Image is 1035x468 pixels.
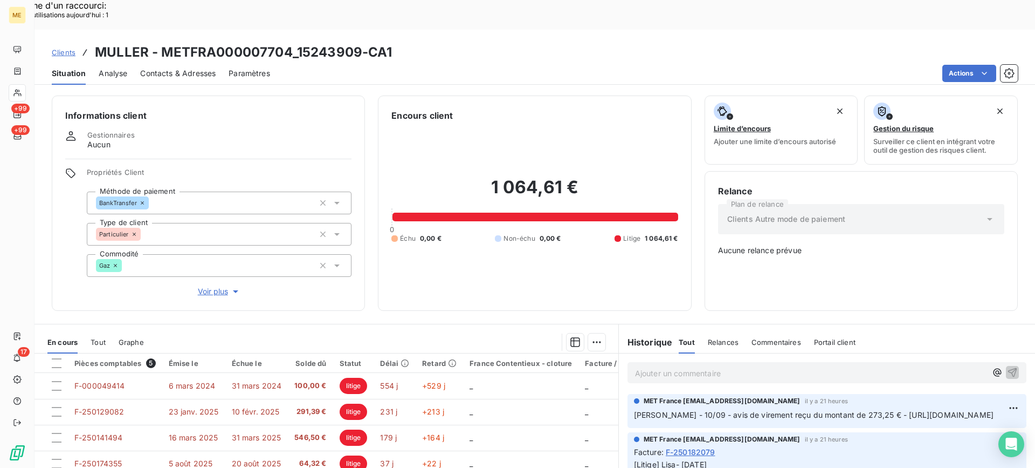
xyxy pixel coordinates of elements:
span: BankTransfer [99,200,137,206]
span: MET France [EMAIL_ADDRESS][DOMAIN_NAME] [644,435,801,444]
div: Solde dû [294,359,326,368]
div: Facture / Echéancier [585,359,659,368]
div: Émise le [169,359,219,368]
h6: Informations client [65,109,351,122]
span: 1 064,61 € [645,234,678,243]
span: 0 [390,225,394,234]
span: Ajouter une limite d’encours autorisé [714,137,836,146]
span: Surveiller ce client en intégrant votre outil de gestion des risques client. [873,137,1009,154]
img: Logo LeanPay [9,444,26,462]
span: _ [585,381,588,390]
span: +99 [11,125,30,135]
input: Ajouter une valeur [141,229,149,239]
span: _ [470,433,473,442]
h6: Historique [619,336,673,349]
span: 554 j [380,381,398,390]
input: Ajouter une valeur [149,198,157,208]
a: Clients [52,47,75,58]
input: Ajouter une valeur [122,261,130,270]
span: 17 [18,347,30,357]
span: Gestionnaires [87,131,135,139]
div: Pièces comptables [74,358,156,368]
span: Clients Autre mode de paiement [727,214,846,225]
div: Retard [422,359,457,368]
span: Commentaires [751,338,801,347]
span: il y a 21 heures [805,398,848,404]
span: Voir plus [198,286,241,297]
span: _ [585,433,588,442]
span: Aucun [87,139,111,150]
span: Contacts & Adresses [140,68,216,79]
button: Voir plus [87,286,351,297]
span: +22 j [422,459,441,468]
h6: Relance [718,185,1004,198]
span: MET France [EMAIL_ADDRESS][DOMAIN_NAME] [644,396,801,406]
span: F-250174355 [74,459,122,468]
span: 5 [146,358,156,368]
span: Litige [623,234,640,243]
span: [PERSON_NAME] - 10/09 - avis de virement reçu du montant de 273,25 € - [URL][DOMAIN_NAME] [634,410,993,419]
span: Non-échu [503,234,535,243]
h2: 1 064,61 € [391,177,678,209]
span: 23 janv. 2025 [169,407,219,416]
span: +529 j [422,381,445,390]
span: 291,39 € [294,406,326,417]
span: litige [340,404,368,420]
span: _ [585,459,588,468]
span: Tout [679,338,695,347]
span: 0,00 € [540,234,561,243]
span: F-000049414 [74,381,125,390]
div: Délai [380,359,409,368]
span: 179 j [380,433,397,442]
div: Échue le [232,359,282,368]
h3: MULLER - METFRA000007704_15243909-CA1 [95,43,392,62]
button: Limite d’encoursAjouter une limite d’encours autorisé [705,96,858,165]
span: 20 août 2025 [232,459,281,468]
span: Propriétés Client [87,168,351,183]
span: Limite d’encours [714,124,771,133]
span: _ [470,407,473,416]
h6: Encours client [391,109,453,122]
span: +99 [11,104,30,113]
span: +164 j [422,433,444,442]
span: Analyse [99,68,127,79]
span: 100,00 € [294,381,326,391]
span: _ [470,459,473,468]
span: _ [585,407,588,416]
div: Open Intercom Messenger [998,431,1024,457]
div: France Contentieux - cloture [470,359,572,368]
button: Gestion du risqueSurveiller ce client en intégrant votre outil de gestion des risques client. [864,96,1018,165]
span: il y a 21 heures [805,436,848,443]
div: Statut [340,359,368,368]
span: litige [340,430,368,446]
span: F-250182079 [666,446,715,458]
button: Actions [942,65,996,82]
span: 37 j [380,459,394,468]
span: 546,50 € [294,432,326,443]
span: 6 mars 2024 [169,381,216,390]
span: 5 août 2025 [169,459,213,468]
span: 31 mars 2025 [232,433,281,442]
span: Gestion du risque [873,124,934,133]
span: En cours [47,338,78,347]
span: Graphe [119,338,144,347]
span: Gaz [99,262,110,269]
span: 16 mars 2025 [169,433,218,442]
span: +213 j [422,407,444,416]
span: Portail client [814,338,855,347]
span: litige [340,378,368,394]
span: 10 févr. 2025 [232,407,280,416]
span: Échu [400,234,416,243]
span: Clients [52,48,75,57]
span: 231 j [380,407,397,416]
span: 31 mars 2024 [232,381,282,390]
span: 0,00 € [420,234,441,243]
span: Facture : [634,446,664,458]
span: _ [470,381,473,390]
span: Aucune relance prévue [718,245,1004,256]
span: F-250129082 [74,407,125,416]
span: Particulier [99,231,129,238]
span: Tout [91,338,106,347]
span: Situation [52,68,86,79]
span: F-250141494 [74,433,123,442]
